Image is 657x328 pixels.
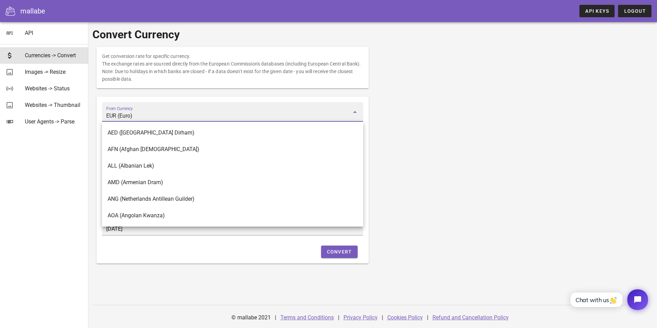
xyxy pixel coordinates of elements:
[106,106,133,111] label: From Currency
[563,284,654,316] iframe: Tidio Chat
[25,69,83,75] div: Images -> Resize
[20,6,45,16] div: mallabe
[432,314,509,321] a: Refund and Cancellation Policy
[25,102,83,108] div: Websites -> Thumbnail
[25,30,83,36] div: API
[92,26,653,43] h1: Convert Currency
[25,118,83,125] div: User Agents -> Parse
[321,246,358,258] button: Convert
[327,249,352,255] span: Convert
[382,309,383,326] div: |
[97,47,369,88] div: Get conversion rate for specific currency. The exchange rates are sourced directly from the Europ...
[579,5,615,17] a: API Keys
[108,179,358,186] div: AMD (Armenian Dram)
[227,309,275,326] div: © mallabe 2021
[275,309,276,326] div: |
[25,52,83,59] div: Currencies -> Convert
[108,162,358,169] div: ALL (Albanian Lek)
[108,129,358,136] div: AED ([GEOGRAPHIC_DATA] Dirham)
[618,5,651,17] button: Logout
[344,314,378,321] a: Privacy Policy
[624,8,646,14] span: Logout
[585,8,609,14] span: API Keys
[338,309,339,326] div: |
[108,212,358,219] div: AOA (Angolan Kwanza)
[25,85,83,92] div: Websites -> Status
[108,146,358,152] div: AFN (Afghan [DEMOGRAPHIC_DATA])
[387,314,423,321] a: Cookies Policy
[427,309,428,326] div: |
[280,314,334,321] a: Terms and Conditions
[108,196,358,202] div: ANG (Netherlands Antillean Guilder)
